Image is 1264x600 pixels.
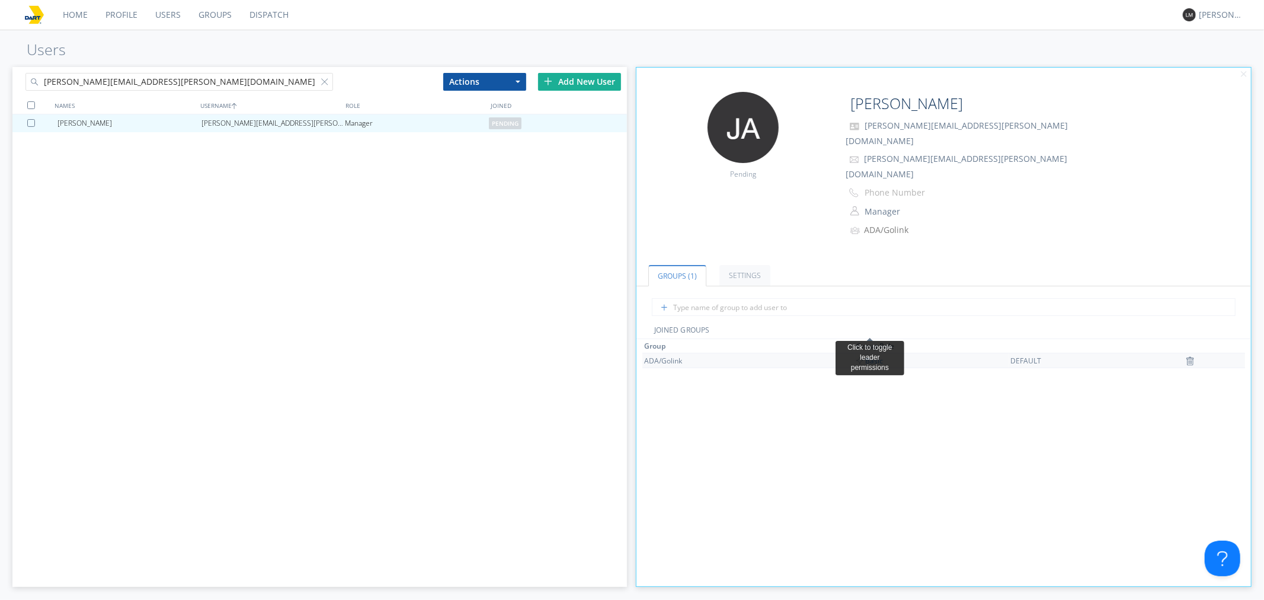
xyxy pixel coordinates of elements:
div: Manager [345,114,489,132]
div: NAMES [52,97,197,114]
img: icon-alert-users-thin-outline.svg [850,222,862,238]
input: Type name of group to add user to [652,298,1236,316]
img: cancel.svg [1240,71,1248,79]
img: 373638.png [708,92,779,163]
img: person-outline.svg [850,206,859,216]
span: [PERSON_NAME][EMAIL_ADDRESS][PERSON_NAME][DOMAIN_NAME] [846,120,1068,146]
button: Manager [861,203,980,220]
div: ROLE [343,97,488,114]
a: Groups (1) [648,265,706,286]
span: Pending [730,169,756,179]
iframe: Toggle Customer Support [1205,541,1240,576]
img: icon-trash.svg [1186,356,1194,366]
div: USERNAME [197,97,343,114]
input: Search users [25,73,332,91]
th: Toggle SortBy [855,339,1009,353]
img: 78cd887fa48448738319bff880e8b00c [24,4,45,25]
th: Toggle SortBy [642,339,855,353]
span: [PERSON_NAME][EMAIL_ADDRESS][PERSON_NAME][DOMAIN_NAME] [846,153,1068,180]
span: pending [489,117,521,129]
div: Click to toggle leader permissions [840,343,900,373]
th: Toggle SortBy [1009,339,1184,353]
div: ADA/Golink [865,224,964,236]
div: Add New User [538,73,621,91]
a: Settings [719,265,770,286]
input: Name [846,92,1038,116]
div: [PERSON_NAME] [57,114,201,132]
img: phone-outline.svg [849,188,859,197]
img: plus.svg [544,77,552,85]
div: [PERSON_NAME] [1199,9,1243,21]
img: 373638.png [1183,8,1196,21]
div: ADA/Golink [644,356,733,366]
div: DEFAULT [1010,356,1099,366]
a: [PERSON_NAME][PERSON_NAME][EMAIL_ADDRESS][PERSON_NAME][DOMAIN_NAME]Managerpending [12,114,627,132]
button: Actions [443,73,526,91]
div: JOINED GROUPS [636,325,1251,339]
div: [PERSON_NAME][EMAIL_ADDRESS][PERSON_NAME][DOMAIN_NAME] [201,114,345,132]
div: JOINED [488,97,633,114]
